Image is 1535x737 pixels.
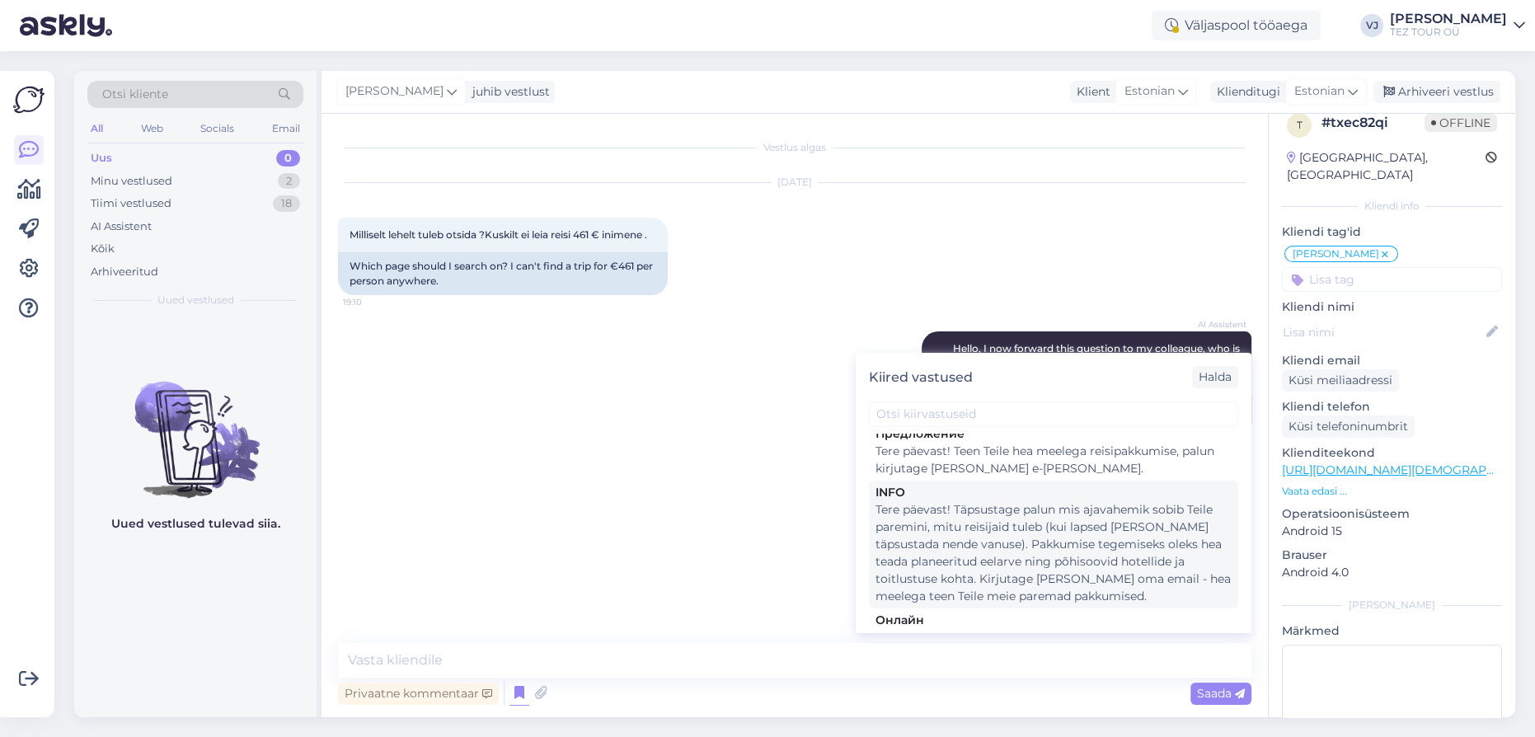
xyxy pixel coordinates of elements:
[1282,523,1502,540] p: Android 15
[466,83,550,101] div: juhib vestlust
[1390,12,1525,39] a: [PERSON_NAME]TEZ TOUR OÜ
[1360,14,1383,37] div: VJ
[338,252,668,295] div: Which page should I search on? I can't find a trip for €461 per person anywhere.
[138,118,167,139] div: Web
[1282,547,1502,564] p: Brauser
[1282,564,1502,581] p: Android 4.0
[1282,199,1502,214] div: Kliendi info
[1210,83,1280,101] div: Klienditugi
[1390,12,1507,26] div: [PERSON_NAME]
[276,150,300,167] div: 0
[1197,686,1245,701] span: Saada
[875,443,1232,477] div: Tere päevast! Teen Teile hea meelega reisipakkumise, palun kirjutage [PERSON_NAME] e-[PERSON_NAME].
[197,118,237,139] div: Socials
[1192,366,1238,388] div: Halda
[13,84,45,115] img: Askly Logo
[938,342,1242,384] span: Hello, I now forward this question to my colleague, who is responsible for this. The reply will b...
[91,150,112,167] div: Uus
[87,118,106,139] div: All
[91,195,171,212] div: Tiimi vestlused
[1287,149,1486,184] div: [GEOGRAPHIC_DATA], [GEOGRAPHIC_DATA]
[1425,114,1497,132] span: Offline
[1282,223,1502,241] p: Kliendi tag'id
[91,173,172,190] div: Minu vestlused
[1070,83,1110,101] div: Klient
[1282,267,1502,292] input: Lisa tag
[1282,622,1502,640] p: Märkmed
[1373,81,1500,103] div: Arhiveeri vestlus
[1282,369,1399,392] div: Küsi meiliaadressi
[273,195,300,212] div: 18
[1294,82,1345,101] span: Estonian
[869,368,973,387] div: Kiired vastused
[875,501,1232,605] div: Tere päevast! Täpsustage palun mis ajavahemik sobib Teile paremini, mitu reisijaid tuleb (kui lap...
[1282,398,1502,415] p: Kliendi telefon
[338,140,1251,155] div: Vestlus algas
[1283,323,1483,341] input: Lisa nimi
[343,296,405,308] span: 19:10
[1124,82,1175,101] span: Estonian
[1185,318,1246,331] span: AI Assistent
[91,218,152,235] div: AI Assistent
[338,683,499,705] div: Privaatne kommentaar
[1282,598,1502,613] div: [PERSON_NAME]
[1282,415,1415,438] div: Küsi telefoninumbrit
[269,118,303,139] div: Email
[1152,11,1321,40] div: Väljaspool tööaega
[74,352,317,500] img: No chats
[157,293,234,307] span: Uued vestlused
[1282,352,1502,369] p: Kliendi email
[102,86,168,103] span: Otsi kliente
[1390,26,1507,39] div: TEZ TOUR OÜ
[869,401,1238,427] input: Otsi kiirvastuseid
[338,175,1251,190] div: [DATE]
[1293,249,1379,259] span: [PERSON_NAME]
[278,173,300,190] div: 2
[91,241,115,257] div: Kõik
[91,264,158,280] div: Arhiveeritud
[875,425,1232,443] div: Предложение
[111,515,280,533] p: Uued vestlused tulevad siia.
[1282,505,1502,523] p: Operatsioonisüsteem
[1282,484,1502,499] p: Vaata edasi ...
[875,612,1232,629] div: Онлайн
[1282,444,1502,462] p: Klienditeekond
[1297,119,1303,131] span: t
[1282,298,1502,316] p: Kliendi nimi
[350,228,647,241] span: Milliselt lehelt tuleb otsida ?Kuskilt ei leia reisi 461 € inimene .
[345,82,444,101] span: [PERSON_NAME]
[875,484,1232,501] div: INFO
[1321,113,1425,133] div: # txec82qi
